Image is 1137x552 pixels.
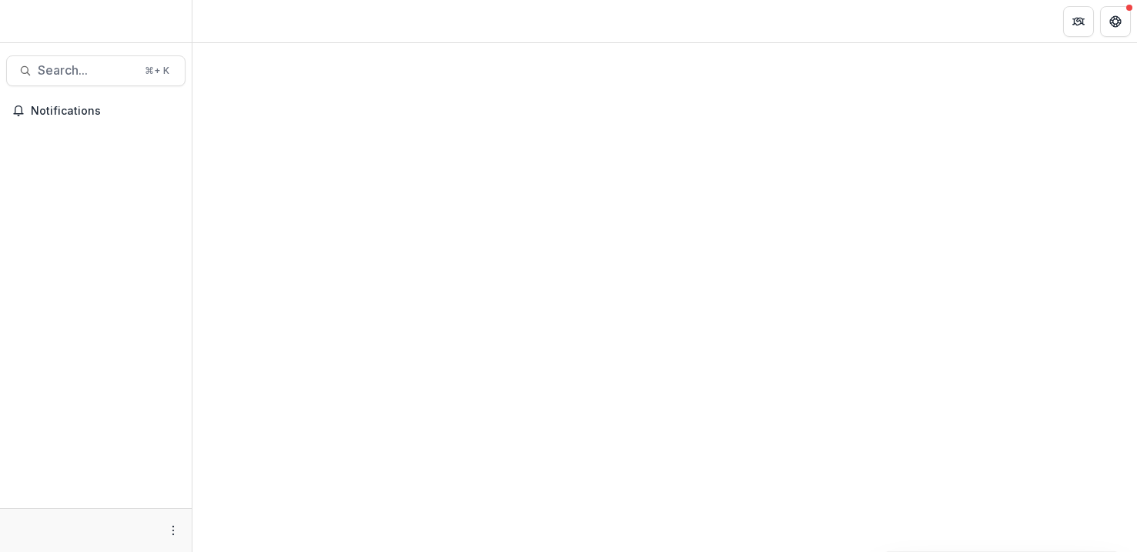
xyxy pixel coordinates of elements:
button: Partners [1063,6,1094,37]
button: Get Help [1100,6,1131,37]
button: Notifications [6,99,186,123]
div: ⌘ + K [142,62,172,79]
span: Search... [38,63,135,78]
nav: breadcrumb [199,10,264,32]
button: Search... [6,55,186,86]
span: Notifications [31,105,179,118]
button: More [164,521,182,540]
